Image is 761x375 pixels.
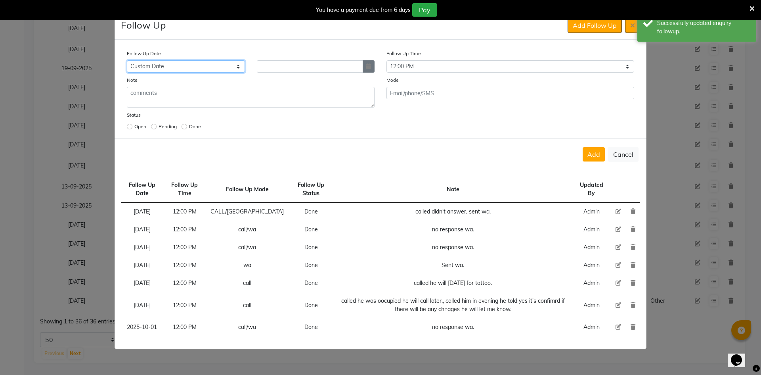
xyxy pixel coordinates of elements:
[572,256,611,274] td: Admin
[316,6,411,14] div: You have a payment due from 6 days
[572,318,611,336] td: Admin
[334,221,572,238] td: no response wa.
[728,343,753,367] iframe: chat widget
[572,203,611,221] td: Admin
[126,208,159,216] div: [DATE]
[572,176,611,203] td: Updated By
[126,261,159,269] div: [DATE]
[126,279,159,287] div: [DATE]
[289,176,333,203] td: Follow Up Status
[168,323,201,331] div: 12:00 PM
[289,203,333,221] td: Done
[386,50,421,57] label: Follow Up Time
[334,176,572,203] td: Note
[134,123,146,130] label: Open
[126,243,159,252] div: [DATE]
[206,274,289,292] td: call
[334,203,572,221] td: called didn't answer, sent wa.
[126,225,159,234] div: [DATE]
[163,176,206,203] td: Follow Up Time
[334,292,572,318] td: called he was oocupied he will call later., called him in evening he told yes it's confimrd if th...
[168,261,201,269] div: 12:00 PM
[127,112,141,119] label: Status
[121,176,163,203] td: Follow Up Date
[189,123,201,130] label: Done
[127,50,161,57] label: Follow Up Date
[206,203,289,221] td: CALL/[GEOGRAPHIC_DATA]
[386,87,634,99] input: Email/phone/SMS
[583,147,605,162] button: Add
[289,292,333,318] td: Done
[572,292,611,318] td: Admin
[126,301,159,310] div: [DATE]
[168,301,201,310] div: 12:00 PM
[572,274,611,292] td: Admin
[159,123,177,130] label: Pending
[289,221,333,238] td: Done
[127,77,138,84] label: Note
[206,318,289,336] td: call/wa
[412,3,437,17] button: Pay
[334,256,572,274] td: Sent wa.
[572,238,611,256] td: Admin
[572,221,611,238] td: Admin
[206,292,289,318] td: call
[168,208,201,216] div: 12:00 PM
[386,77,399,84] label: Mode
[289,256,333,274] td: Done
[168,279,201,287] div: 12:00 PM
[608,147,639,162] button: Cancel
[657,19,750,36] div: Successfully updated enquiry followup.
[206,176,289,203] td: Follow Up Mode
[206,256,289,274] td: wa
[334,274,572,292] td: called he will [DATE] for tattoo.
[289,274,333,292] td: Done
[334,238,572,256] td: no response wa.
[568,18,622,33] button: Add Follow Up
[206,238,289,256] td: call/wa
[289,238,333,256] td: Done
[126,323,159,331] div: 2025-10-01
[206,221,289,238] td: call/wa
[168,225,201,234] div: 12:00 PM
[121,18,166,32] h4: Follow Up
[168,243,201,252] div: 12:00 PM
[334,318,572,336] td: no response wa.
[289,318,333,336] td: Done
